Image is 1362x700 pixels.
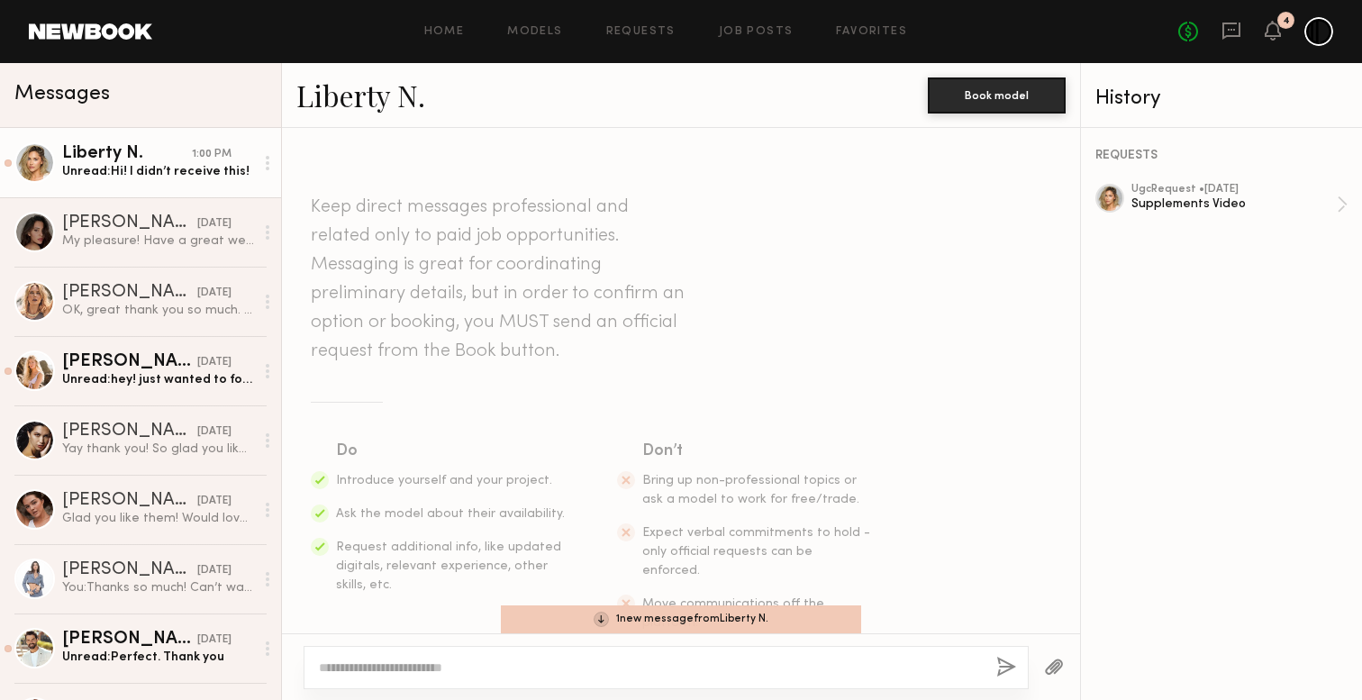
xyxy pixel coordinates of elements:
[336,541,561,591] span: Request additional info, like updated digitals, relevant experience, other skills, etc.
[62,579,254,596] div: You: Thanks so much! Can’t wait to see your magic ✨
[62,163,254,180] div: Unread: Hi! I didn’t receive this!
[197,632,232,649] div: [DATE]
[642,527,870,577] span: Expect verbal commitments to hold - only official requests can be enforced.
[197,493,232,510] div: [DATE]
[62,441,254,458] div: Yay thank you! So glad you like it :) let me know if you ever need anymore videos xx love the pro...
[1095,150,1348,162] div: REQUESTS
[62,371,254,388] div: Unread: hey! just wanted to follow up
[1095,88,1348,109] div: History
[1131,184,1348,225] a: ugcRequest •[DATE]Supplements Video
[62,631,197,649] div: [PERSON_NAME]
[62,302,254,319] div: OK, great thank you so much. I will put it to the reel (
[501,605,861,633] div: 1 new message from Liberty N.
[62,214,197,232] div: [PERSON_NAME]
[311,193,689,366] header: Keep direct messages professional and related only to paid job opportunities. Messaging is great ...
[197,562,232,579] div: [DATE]
[336,475,552,486] span: Introduce yourself and your project.
[606,26,676,38] a: Requests
[62,423,197,441] div: [PERSON_NAME]
[192,146,232,163] div: 1:00 PM
[642,439,873,464] div: Don’t
[197,354,232,371] div: [DATE]
[62,284,197,302] div: [PERSON_NAME]
[642,475,859,505] span: Bring up non-professional topics or ask a model to work for free/trade.
[197,423,232,441] div: [DATE]
[1283,16,1290,26] div: 4
[928,77,1066,114] button: Book model
[1131,184,1337,195] div: ugc Request • [DATE]
[62,232,254,250] div: My pleasure! Have a great week (:
[62,145,192,163] div: Liberty N.
[836,26,907,38] a: Favorites
[62,353,197,371] div: [PERSON_NAME]
[62,492,197,510] div: [PERSON_NAME]
[719,26,794,38] a: Job Posts
[197,215,232,232] div: [DATE]
[1131,195,1337,213] div: Supplements Video
[336,439,567,464] div: Do
[928,86,1066,102] a: Book model
[507,26,562,38] a: Models
[62,510,254,527] div: Glad you like them! Would love to work together again🤍
[14,84,110,105] span: Messages
[197,285,232,302] div: [DATE]
[336,508,565,520] span: Ask the model about their availability.
[62,649,254,666] div: Unread: Perfect. Thank you
[296,76,425,114] a: Liberty N.
[642,598,824,629] span: Move communications off the platform.
[62,561,197,579] div: [PERSON_NAME]
[424,26,465,38] a: Home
